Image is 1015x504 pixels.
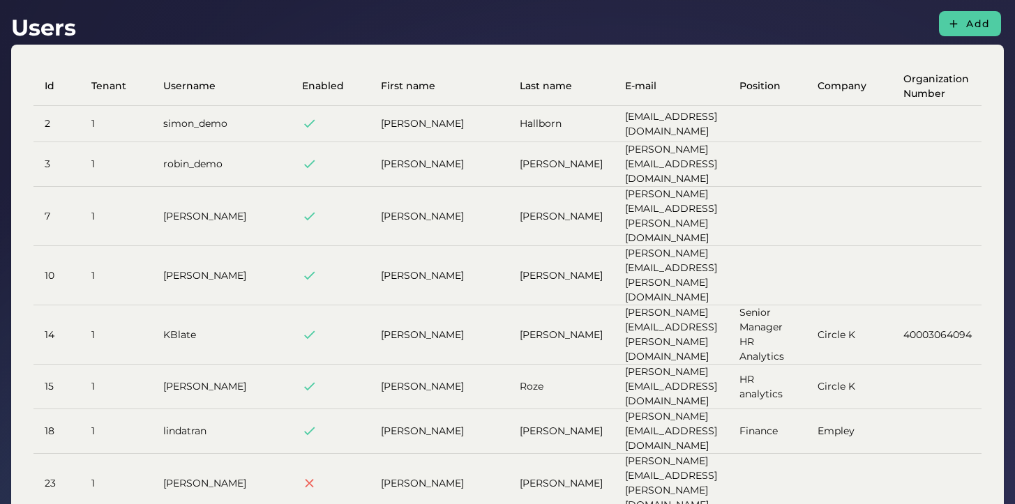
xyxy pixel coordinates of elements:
td: [PERSON_NAME] [370,365,509,409]
td: [PERSON_NAME][EMAIL_ADDRESS][DOMAIN_NAME] [614,365,728,409]
td: [PERSON_NAME] [152,246,291,305]
span: Username [163,79,216,93]
td: 1 [80,246,152,305]
td: Finance [728,409,806,454]
h1: Users [11,11,76,45]
td: [PERSON_NAME][EMAIL_ADDRESS][PERSON_NAME][DOMAIN_NAME] [614,246,728,305]
td: 1 [80,305,152,365]
td: Empley [806,409,892,454]
span: Company [818,79,866,93]
td: [PERSON_NAME] [509,409,614,454]
td: 14 [33,305,80,365]
td: 10 [33,246,80,305]
span: Id [45,79,54,93]
td: 3 [33,142,80,187]
td: [PERSON_NAME][EMAIL_ADDRESS][DOMAIN_NAME] [614,409,728,454]
td: [PERSON_NAME] [370,187,509,246]
span: Position [739,79,781,93]
td: KBlate [152,305,291,365]
td: [PERSON_NAME] [152,365,291,409]
td: [PERSON_NAME] [152,187,291,246]
td: Senior Manager HR Analytics [728,305,806,365]
span: Last name [520,79,572,93]
td: 1 [80,106,152,142]
td: lindatran [152,409,291,454]
td: Hallborn [509,106,614,142]
td: [PERSON_NAME] [370,305,509,365]
span: Organization Number [903,72,969,101]
td: Roze [509,365,614,409]
td: [PERSON_NAME] [370,142,509,187]
td: [PERSON_NAME][EMAIL_ADDRESS][PERSON_NAME][DOMAIN_NAME] [614,305,728,365]
td: [PERSON_NAME] [370,246,509,305]
button: Add [939,11,1001,36]
span: Enabled [302,79,344,93]
td: 1 [80,365,152,409]
td: HR analytics [728,365,806,409]
span: Tenant [91,79,126,93]
td: 15 [33,365,80,409]
td: [PERSON_NAME][EMAIL_ADDRESS][DOMAIN_NAME] [614,142,728,187]
span: First name [381,79,435,93]
td: [PERSON_NAME] [370,106,509,142]
td: [PERSON_NAME] [509,246,614,305]
td: 7 [33,187,80,246]
td: [EMAIL_ADDRESS][DOMAIN_NAME] [614,106,728,142]
td: Circle K [806,365,892,409]
td: [PERSON_NAME] [509,187,614,246]
td: Circle K [806,305,892,365]
td: [PERSON_NAME] [370,409,509,454]
td: 1 [80,142,152,187]
td: robin_demo [152,142,291,187]
td: 18 [33,409,80,454]
span: Add [965,17,990,30]
td: 40003064094 [892,305,995,365]
td: [PERSON_NAME] [509,305,614,365]
td: 1 [80,409,152,454]
td: [PERSON_NAME] [509,142,614,187]
td: 1 [80,187,152,246]
td: simon_demo [152,106,291,142]
span: E-mail [625,79,656,93]
td: 2 [33,106,80,142]
td: [PERSON_NAME][EMAIL_ADDRESS][PERSON_NAME][DOMAIN_NAME] [614,187,728,246]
